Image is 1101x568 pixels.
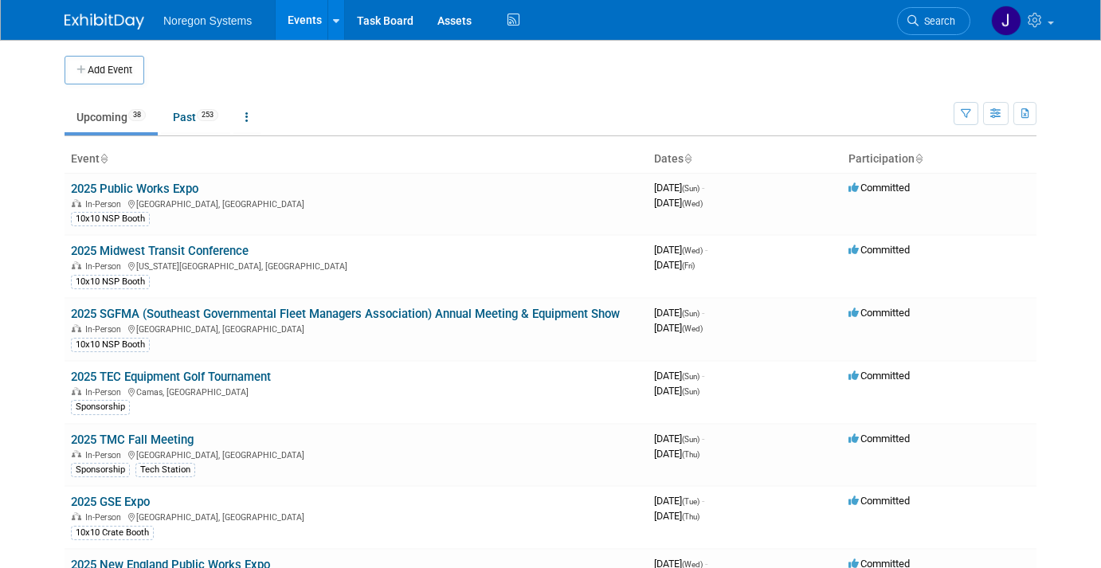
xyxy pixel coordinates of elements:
[654,197,703,209] span: [DATE]
[65,14,144,29] img: ExhibitDay
[654,510,699,522] span: [DATE]
[100,152,108,165] a: Sort by Event Name
[702,307,704,319] span: -
[71,510,641,523] div: [GEOGRAPHIC_DATA], [GEOGRAPHIC_DATA]
[682,387,699,396] span: (Sun)
[991,6,1021,36] img: Johana Gil
[682,512,699,521] span: (Thu)
[71,448,641,460] div: [GEOGRAPHIC_DATA], [GEOGRAPHIC_DATA]
[682,497,699,506] span: (Tue)
[848,307,910,319] span: Committed
[72,324,81,332] img: In-Person Event
[65,146,648,173] th: Event
[71,197,641,210] div: [GEOGRAPHIC_DATA], [GEOGRAPHIC_DATA]
[72,512,81,520] img: In-Person Event
[654,495,704,507] span: [DATE]
[682,261,695,270] span: (Fri)
[85,261,126,272] span: In-Person
[682,324,703,333] span: (Wed)
[682,184,699,193] span: (Sun)
[85,324,126,335] span: In-Person
[85,199,126,210] span: In-Person
[71,212,150,226] div: 10x10 NSP Booth
[702,495,704,507] span: -
[702,433,704,445] span: -
[684,152,692,165] a: Sort by Start Date
[71,338,150,352] div: 10x10 NSP Booth
[682,450,699,459] span: (Thu)
[72,387,81,395] img: In-Person Event
[654,307,704,319] span: [DATE]
[71,322,641,335] div: [GEOGRAPHIC_DATA], [GEOGRAPHIC_DATA]
[848,495,910,507] span: Committed
[705,244,707,256] span: -
[65,102,158,132] a: Upcoming38
[848,182,910,194] span: Committed
[71,433,194,447] a: 2025 TMC Fall Meeting
[128,109,146,121] span: 38
[654,259,695,271] span: [DATE]
[654,370,704,382] span: [DATE]
[654,182,704,194] span: [DATE]
[682,309,699,318] span: (Sun)
[848,433,910,445] span: Committed
[72,450,81,458] img: In-Person Event
[702,182,704,194] span: -
[682,372,699,381] span: (Sun)
[71,182,198,196] a: 2025 Public Works Expo
[71,370,271,384] a: 2025 TEC Equipment Golf Tournament
[71,259,641,272] div: [US_STATE][GEOGRAPHIC_DATA], [GEOGRAPHIC_DATA]
[71,244,249,258] a: 2025 Midwest Transit Conference
[71,385,641,398] div: Camas, [GEOGRAPHIC_DATA]
[197,109,218,121] span: 253
[71,495,150,509] a: 2025 GSE Expo
[682,199,703,208] span: (Wed)
[71,275,150,289] div: 10x10 NSP Booth
[702,370,704,382] span: -
[71,400,130,414] div: Sponsorship
[71,526,154,540] div: 10x10 Crate Booth
[135,463,195,477] div: Tech Station
[85,387,126,398] span: In-Person
[654,322,703,334] span: [DATE]
[85,512,126,523] span: In-Person
[919,15,955,27] span: Search
[897,7,970,35] a: Search
[848,244,910,256] span: Committed
[915,152,923,165] a: Sort by Participation Type
[648,146,842,173] th: Dates
[72,261,81,269] img: In-Person Event
[65,56,144,84] button: Add Event
[682,435,699,444] span: (Sun)
[85,450,126,460] span: In-Person
[654,385,699,397] span: [DATE]
[682,246,703,255] span: (Wed)
[71,463,130,477] div: Sponsorship
[654,244,707,256] span: [DATE]
[71,307,620,321] a: 2025 SGFMA (Southeast Governmental Fleet Managers Association) Annual Meeting & Equipment Show
[654,433,704,445] span: [DATE]
[161,102,230,132] a: Past253
[842,146,1036,173] th: Participation
[72,199,81,207] img: In-Person Event
[848,370,910,382] span: Committed
[654,448,699,460] span: [DATE]
[163,14,252,27] span: Noregon Systems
